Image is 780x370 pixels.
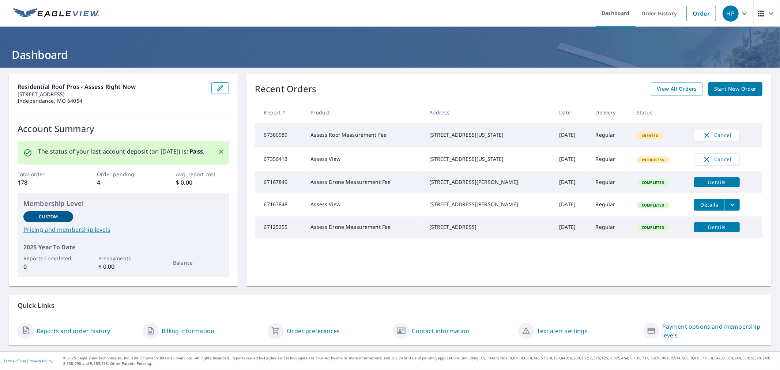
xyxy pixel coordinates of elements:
a: Pricing and membership levels [23,225,223,234]
span: Completed [637,203,668,208]
td: Assess View [305,147,423,171]
p: © 2025 Eagle View Technologies, Inc. and Pictometry International Corp. All Rights Reserved. Repo... [63,355,776,366]
button: detailsBtn-67167849 [694,177,740,187]
p: Independance, MO 64054 [18,98,206,104]
th: Product [305,102,423,123]
p: Total order [18,170,70,178]
button: filesDropdownBtn-67167848 [725,199,740,211]
td: 67356413 [255,147,305,171]
td: [DATE] [553,216,589,238]
p: Balance [173,259,223,267]
b: Pass [189,147,203,155]
img: EV Logo [13,8,99,19]
p: Account Summary [18,122,229,135]
p: $ 0.00 [98,262,148,271]
p: Custom [39,214,58,220]
a: Text alert settings [537,326,588,335]
span: Details [698,224,735,231]
p: 178 [18,178,70,187]
a: View All Orders [651,82,703,96]
th: Address [423,102,554,123]
p: 0 [23,262,73,271]
td: 67167849 [255,171,305,193]
p: Membership Level [23,199,223,208]
td: [DATE] [553,193,589,216]
p: Order pending [97,170,150,178]
a: Reports and order history [37,326,110,335]
span: Created [637,133,663,138]
p: | [4,359,52,363]
span: Details [698,179,735,186]
button: Cancel [694,129,740,141]
td: 67125255 [255,216,305,238]
td: [DATE] [553,123,589,147]
td: 67167848 [255,193,305,216]
td: Assess Roof Measurement Fee [305,123,423,147]
span: In Process [637,157,669,162]
a: Terms of Use [4,358,26,363]
p: Residential Roof Pros - Assess Right Now [18,82,206,91]
p: $ 0.00 [176,178,229,187]
td: Regular [590,147,631,171]
td: Regular [590,171,631,193]
a: Privacy Policy [29,358,52,363]
button: detailsBtn-67167848 [694,199,725,211]
td: Assess Drone Measurement Fee [305,216,423,238]
span: Details [698,201,720,208]
a: Billing information [162,326,214,335]
button: detailsBtn-67125255 [694,222,740,232]
td: [DATE] [553,147,589,171]
td: Assess Drone Measurement Fee [305,171,423,193]
p: Quick Links [18,301,762,310]
span: Start New Order [714,84,757,94]
th: Status [631,102,688,123]
td: Assess View [305,193,423,216]
a: Order preferences [287,326,340,335]
div: [STREET_ADDRESS][US_STATE] [429,155,548,163]
p: Prepayments [98,254,148,262]
p: Avg. report cost [176,170,229,178]
div: [STREET_ADDRESS][US_STATE] [429,131,548,139]
a: Payment options and membership levels [662,322,762,340]
span: Cancel [702,155,732,164]
a: Contact information [412,326,470,335]
span: View All Orders [657,84,697,94]
td: Regular [590,216,631,238]
span: Completed [637,225,668,230]
button: Close [216,147,226,156]
a: Start New Order [708,82,762,96]
div: HP [723,5,739,22]
p: Recent Orders [255,82,317,96]
h1: Dashboard [9,47,771,62]
div: [STREET_ADDRESS] [429,223,548,231]
p: [STREET_ADDRESS] [18,91,206,98]
th: Report # [255,102,305,123]
p: Reports Completed [23,254,73,262]
td: 67360989 [255,123,305,147]
div: [STREET_ADDRESS][PERSON_NAME] [429,178,548,186]
th: Date [553,102,589,123]
span: Cancel [702,131,732,140]
p: 4 [97,178,150,187]
p: 2025 Year To Date [23,243,223,252]
div: [STREET_ADDRESS][PERSON_NAME] [429,201,548,208]
button: Cancel [694,153,740,166]
td: Regular [590,123,631,147]
th: Delivery [590,102,631,123]
a: Order [686,6,716,21]
p: The status of your last account deposit (on [DATE]) is: . [38,147,204,156]
span: Completed [637,180,668,185]
td: [DATE] [553,171,589,193]
td: Regular [590,193,631,216]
